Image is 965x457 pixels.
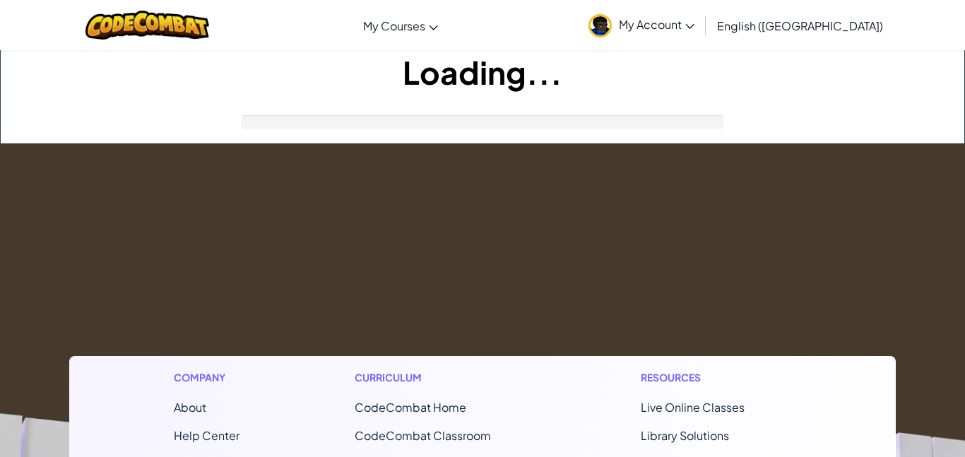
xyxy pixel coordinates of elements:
[641,428,729,443] a: Library Solutions
[619,17,694,32] span: My Account
[588,14,612,37] img: avatar
[363,18,425,33] span: My Courses
[710,6,890,44] a: English ([GEOGRAPHIC_DATA])
[355,400,466,415] span: CodeCombat Home
[355,428,491,443] a: CodeCombat Classroom
[1,50,964,94] h1: Loading...
[355,370,526,385] h1: Curriculum
[641,400,745,415] a: Live Online Classes
[174,370,239,385] h1: Company
[174,428,239,443] a: Help Center
[641,370,791,385] h1: Resources
[356,6,445,44] a: My Courses
[85,11,209,40] img: CodeCombat logo
[717,18,883,33] span: English ([GEOGRAPHIC_DATA])
[581,3,701,47] a: My Account
[174,400,206,415] a: About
